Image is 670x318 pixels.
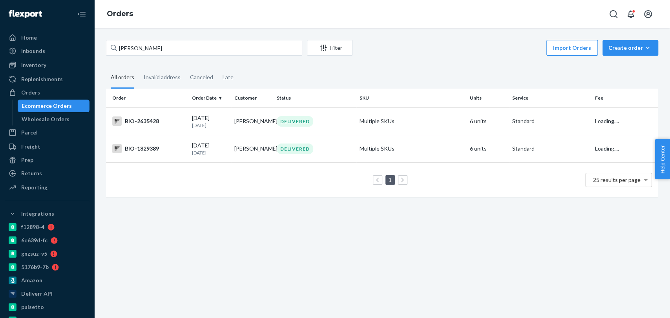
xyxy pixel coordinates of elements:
[640,6,656,22] button: Open account menu
[5,287,89,300] a: Deliverr API
[655,139,670,179] button: Help Center
[387,176,393,183] a: Page 1 is your current page
[5,261,89,273] a: 5176b9-7b
[144,67,181,87] div: Invalid address
[21,236,47,244] div: 6e639d-fc
[9,10,42,18] img: Flexport logo
[112,144,186,153] div: BIO-1829389
[223,67,234,87] div: Late
[231,107,274,135] td: [PERSON_NAME]
[189,89,231,107] th: Order Date
[21,223,44,231] div: f12898-4
[21,34,37,42] div: Home
[5,154,89,166] a: Prep
[277,144,313,154] div: DELIVERED
[5,274,89,287] a: Amazon
[5,167,89,180] a: Returns
[307,40,352,56] button: Filter
[512,145,589,153] p: Standard
[21,303,44,311] div: pulsetto
[274,89,356,107] th: Status
[509,89,592,107] th: Service
[592,89,658,107] th: Fee
[5,86,89,99] a: Orders
[606,6,621,22] button: Open Search Box
[5,234,89,247] a: 6e639d-fc
[21,184,47,191] div: Reporting
[107,9,133,18] a: Orders
[192,142,228,156] div: [DATE]
[602,40,658,56] button: Create order
[21,89,40,96] div: Orders
[356,135,467,162] td: Multiple SKUs
[106,89,189,107] th: Order
[356,107,467,135] td: Multiple SKUs
[22,115,69,123] div: Wholesale Orders
[5,45,89,57] a: Inbounds
[467,135,509,162] td: 6 units
[623,6,639,22] button: Open notifications
[608,44,652,52] div: Create order
[21,156,33,164] div: Prep
[21,61,46,69] div: Inventory
[21,263,49,271] div: 5176b9-7b
[100,3,139,25] ol: breadcrumbs
[18,100,90,112] a: Ecommerce Orders
[5,140,89,153] a: Freight
[5,301,89,313] a: pulsetto
[512,117,589,125] p: Standard
[307,44,352,52] div: Filter
[546,40,598,56] button: Import Orders
[111,67,134,89] div: All orders
[234,94,270,101] div: Customer
[467,107,509,135] td: 6 units
[593,176,641,183] span: 25 results per page
[106,40,302,56] input: Search orders
[112,116,186,126] div: BIO-2635428
[21,250,47,258] div: gnzsuz-v5
[5,247,89,260] a: gnzsuz-v5
[192,122,228,129] p: [DATE]
[5,126,89,139] a: Parcel
[231,135,274,162] td: [PERSON_NAME]
[74,6,89,22] button: Close Navigation
[190,67,213,87] div: Canceled
[5,31,89,44] a: Home
[277,116,313,127] div: DELIVERED
[18,113,90,125] a: Wholesale Orders
[21,210,54,218] div: Integrations
[5,207,89,220] button: Integrations
[21,129,38,136] div: Parcel
[21,290,53,298] div: Deliverr API
[5,59,89,71] a: Inventory
[356,89,467,107] th: SKU
[21,169,42,177] div: Returns
[5,73,89,85] a: Replenishments
[467,89,509,107] th: Units
[592,135,658,162] td: Loading....
[592,107,658,135] td: Loading....
[22,102,72,110] div: Ecommerce Orders
[5,181,89,194] a: Reporting
[192,114,228,129] div: [DATE]
[21,143,40,151] div: Freight
[21,75,63,83] div: Replenishments
[192,149,228,156] p: [DATE]
[21,47,45,55] div: Inbounds
[5,221,89,233] a: f12898-4
[21,276,42,284] div: Amazon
